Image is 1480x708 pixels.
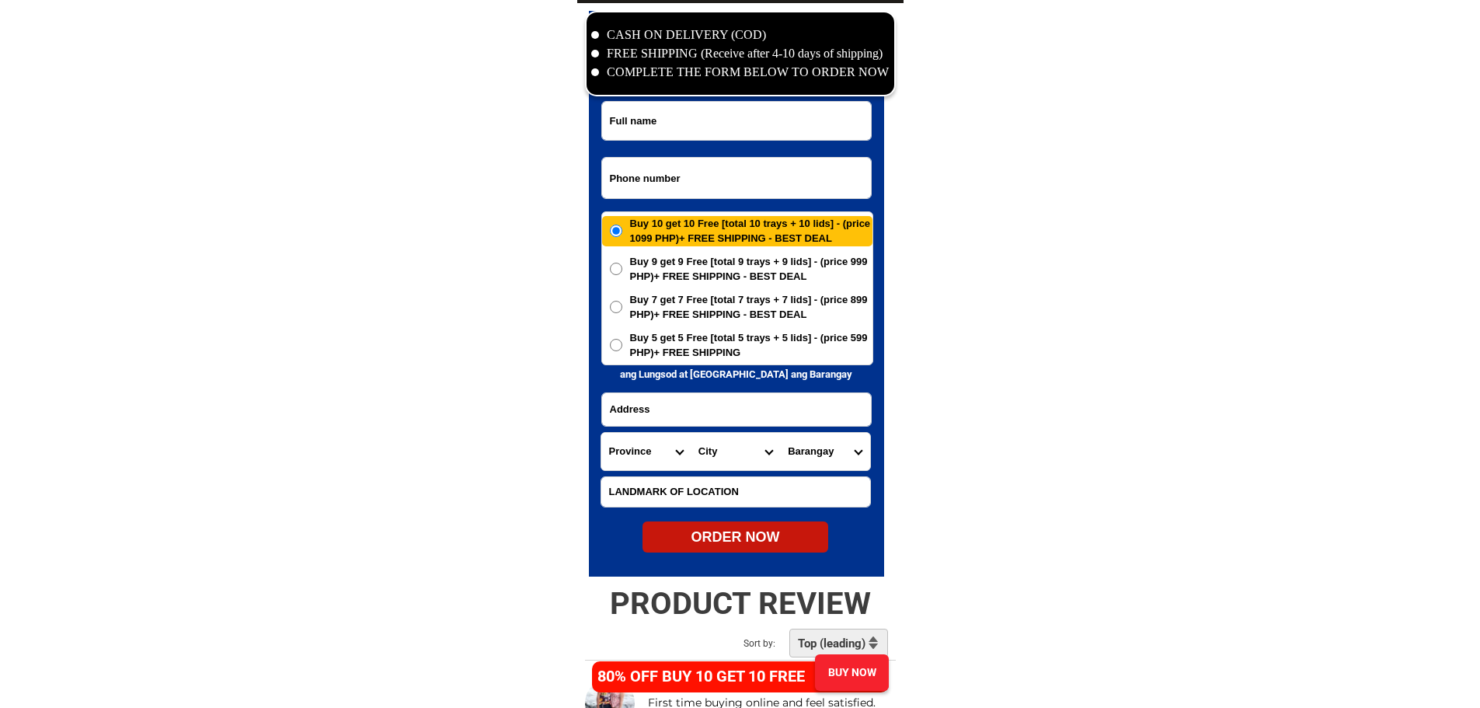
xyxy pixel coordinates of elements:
h2: PRODUCT REVIEW [577,585,904,623]
input: Buy 10 get 10 Free [total 10 trays + 10 lids] - (price 1099 PHP)+ FREE SHIPPING - BEST DEAL [610,225,622,237]
h4: 80% OFF BUY 10 GET 10 FREE [597,664,821,688]
input: Buy 5 get 5 Free [total 5 trays + 5 lids] - (price 599 PHP)+ FREE SHIPPING [610,339,622,351]
select: Select commune [780,433,869,470]
div: BUY NOW [814,664,889,681]
span: Buy 10 get 10 Free [total 10 trays + 10 lids] - (price 1099 PHP)+ FREE SHIPPING - BEST DEAL [630,216,872,246]
li: CASH ON DELIVERY (COD) [591,26,890,44]
select: Select province [601,433,691,470]
select: Select district [691,433,780,470]
input: Input full_name [602,102,871,140]
input: Input address [602,393,871,426]
h2: Sort by: [743,637,814,650]
input: Input LANDMARKOFLOCATION [601,477,870,507]
li: COMPLETE THE FORM BELOW TO ORDER NOW [591,63,890,82]
input: Input phone_number [602,158,871,198]
span: Buy 9 get 9 Free [total 9 trays + 9 lids] - (price 999 PHP)+ FREE SHIPPING - BEST DEAL [630,254,872,284]
h2: Top (leading) [798,637,870,650]
div: ORDER NOW [642,527,828,548]
input: Buy 9 get 9 Free [total 9 trays + 9 lids] - (price 999 PHP)+ FREE SHIPPING - BEST DEAL [610,263,622,275]
span: Buy 5 get 5 Free [total 5 trays + 5 lids] - (price 599 PHP)+ FREE SHIPPING [630,330,872,361]
input: Buy 7 get 7 Free [total 7 trays + 7 lids] - (price 899 PHP)+ FREE SHIPPING - BEST DEAL [610,301,622,313]
li: FREE SHIPPING (Receive after 4-10 days of shipping) [591,44,890,63]
span: Buy 7 get 7 Free [total 7 trays + 7 lids] - (price 899 PHP)+ FREE SHIPPING - BEST DEAL [630,292,872,323]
